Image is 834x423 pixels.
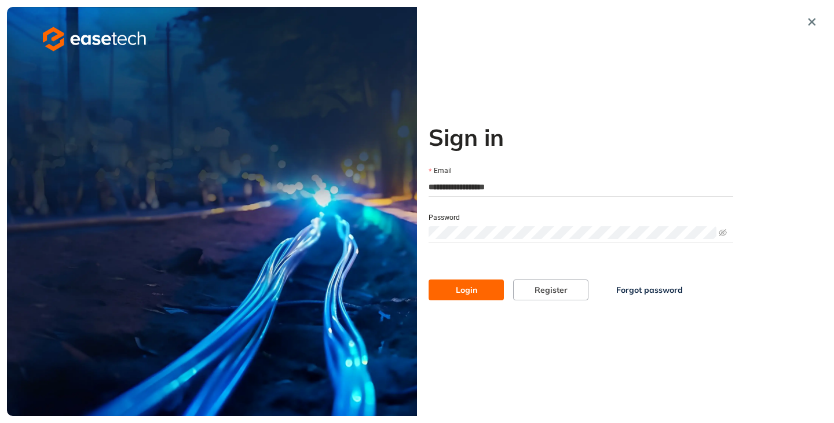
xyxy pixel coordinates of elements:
h2: Sign in [429,123,733,151]
span: eye-invisible [719,229,727,237]
button: Login [429,279,504,300]
img: cover image [7,7,417,416]
button: Forgot password [598,279,701,300]
span: Login [456,284,477,296]
label: Password [429,212,460,223]
input: Email [429,178,733,196]
span: Forgot password [616,284,683,296]
input: Password [429,226,716,239]
span: Register [535,284,568,296]
label: Email [429,165,452,176]
button: Register [513,279,588,300]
